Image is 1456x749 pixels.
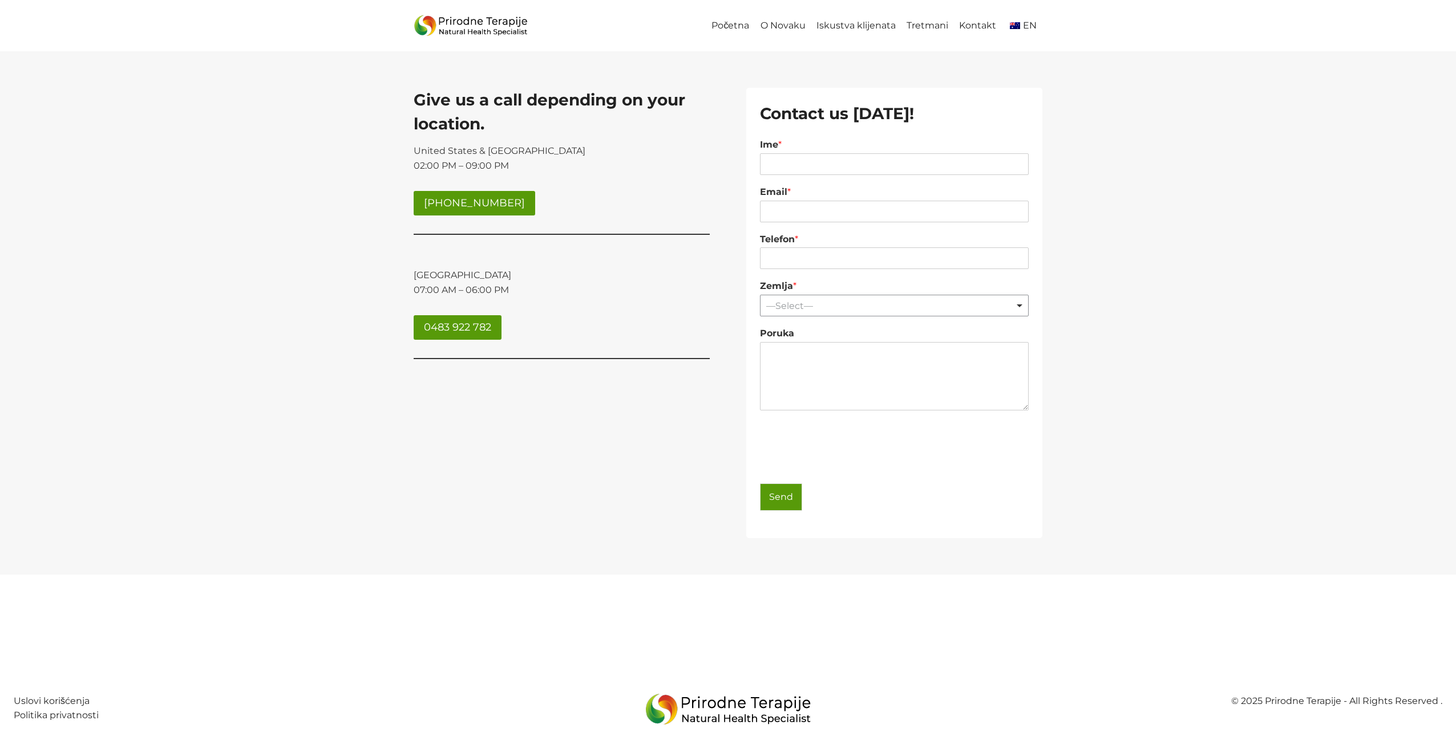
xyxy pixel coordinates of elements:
nav: Primary Navigation [706,13,1042,39]
span: EN [1023,20,1037,31]
label: Email [760,186,1029,198]
a: en_AUEN [1002,13,1042,39]
p: United States & [GEOGRAPHIC_DATA] 02:00 PM – 09:00 PM [414,144,710,173]
a: 0483 922 782 [414,315,501,340]
strong: Contact us [DATE]! [760,104,914,123]
button: Send [760,483,802,511]
label: Telefon [760,234,1029,246]
span: [PHONE_NUMBER] [424,195,525,211]
p: © 2025 Prirodne Terapije - All Rights Reserved . [977,694,1442,709]
img: Prirodne_Terapije_Logo - Prirodne Terapije [414,12,528,40]
iframe: reCAPTCHA [760,422,933,507]
a: Početna [706,13,755,39]
div: —Select— [766,300,1016,311]
a: O Novaku [755,13,811,39]
a: Iskustva klijenata [811,13,901,39]
img: English [1010,22,1020,29]
a: Kontakt [954,13,1002,39]
a: [PHONE_NUMBER] [414,191,535,215]
a: Politika privatnosti [14,710,99,720]
a: Uslovi korišćenja [14,695,90,706]
a: Tretmani [901,13,953,39]
p: [GEOGRAPHIC_DATA] 07:00 AM – 06:00 PM [414,253,710,297]
label: Ime [760,139,1029,151]
label: Poruka [760,328,1029,340]
label: Zemlja [760,280,1029,292]
span: 0483 922 782 [424,319,491,336]
strong: Give us a call depending on your location. [414,90,685,133]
